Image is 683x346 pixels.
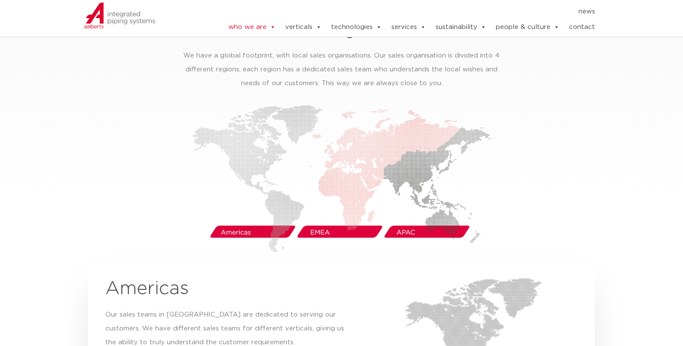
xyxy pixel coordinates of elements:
[391,19,426,36] a: services
[177,49,507,90] p: We have a global footprint, with local sales organisations. Our sales organisation is divided int...
[569,19,595,36] a: contact
[202,5,595,19] nav: Menu
[105,279,353,299] h2: Americas
[579,5,595,19] a: news
[331,19,382,36] a: technologies
[285,19,322,36] a: verticals
[496,19,559,36] a: people & culture
[436,19,486,36] a: sustainability
[228,19,276,36] a: who we are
